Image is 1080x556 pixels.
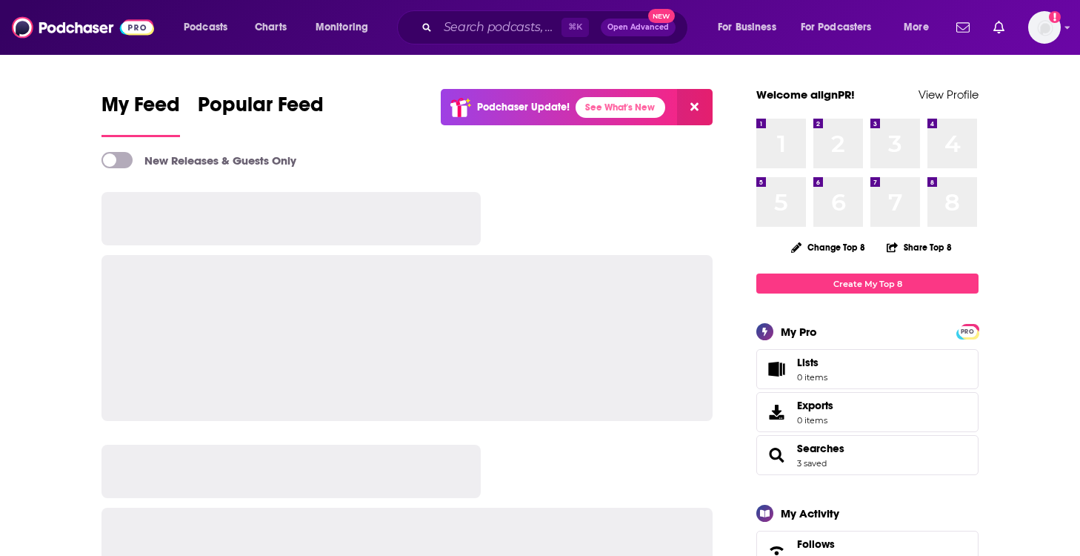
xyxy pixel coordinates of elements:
span: For Podcasters [801,17,872,38]
a: 3 saved [797,458,827,469]
img: Podchaser - Follow, Share and Rate Podcasts [12,13,154,42]
a: PRO [959,325,976,337]
button: Show profile menu [1028,11,1061,44]
button: Share Top 8 [886,233,953,262]
button: open menu [707,16,795,39]
a: See What's New [576,97,665,118]
a: My Feed [101,92,180,137]
a: Welcome alignPR! [756,87,855,102]
button: open menu [791,16,893,39]
span: Exports [761,402,791,423]
a: Charts [245,16,296,39]
a: Show notifications dropdown [950,15,976,40]
svg: Add a profile image [1049,11,1061,23]
span: Monitoring [316,17,368,38]
span: Searches [756,435,979,475]
span: For Business [718,17,776,38]
a: Popular Feed [198,92,324,137]
div: My Activity [781,506,839,520]
button: Open AdvancedNew [601,19,676,36]
span: Exports [797,399,833,412]
span: Charts [255,17,287,38]
a: Follows [797,537,933,551]
a: Show notifications dropdown [987,15,1010,40]
span: My Feed [101,92,180,126]
div: Search podcasts, credits, & more... [411,10,702,44]
a: Exports [756,392,979,432]
a: Searches [797,442,844,455]
span: Follows [797,537,835,551]
span: ⌘ K [561,18,589,37]
span: PRO [959,326,976,337]
span: New [648,9,675,23]
span: More [904,17,929,38]
span: Podcasts [184,17,227,38]
span: Logged in as alignPR [1028,11,1061,44]
div: My Pro [781,325,817,339]
button: Change Top 8 [782,238,874,257]
a: Create My Top 8 [756,274,979,294]
p: Podchaser Update! [477,101,570,113]
span: Lists [761,359,791,380]
span: 0 items [797,415,833,426]
span: Open Advanced [607,24,669,31]
a: Searches [761,445,791,466]
button: open menu [173,16,247,39]
button: open menu [305,16,387,39]
button: open menu [893,16,947,39]
a: New Releases & Guests Only [101,152,296,168]
span: Lists [797,356,827,369]
span: Popular Feed [198,92,324,126]
a: Lists [756,349,979,389]
input: Search podcasts, credits, & more... [438,16,561,39]
span: 0 items [797,372,827,383]
img: User Profile [1028,11,1061,44]
a: View Profile [919,87,979,102]
span: Lists [797,356,819,369]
